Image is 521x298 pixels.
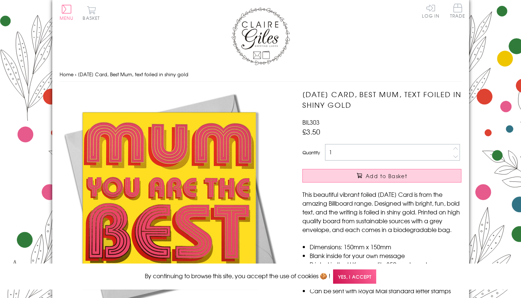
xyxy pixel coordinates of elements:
h1: [DATE] Card, Best Mum, text foiled in shiny gold [302,89,461,110]
span: › [75,71,76,78]
li: Dimensions: 150mm x 150mm [310,242,461,251]
span: Trade [450,4,465,18]
span: Menu [60,15,74,21]
nav: breadcrumbs [60,67,462,82]
span: £3.50 [302,126,320,137]
img: Claire Giles Greetings Cards [231,7,290,65]
button: Menu [60,5,74,20]
label: Quantity [302,149,320,156]
li: Blank inside for your own message [310,251,461,260]
a: Log In [422,4,439,18]
li: Can be sent with Royal Mail standard letter stamps [310,286,461,295]
a: Trade [450,4,465,19]
a: Home [60,71,73,78]
span: [DATE] Card, Best Mum, text foiled in shiny gold [78,71,188,78]
span: Yes, I accept [333,269,376,284]
button: Basket [82,6,102,20]
p: This beautiful vibrant foiled [DATE] Card is from the amazing Billboard range. Designed with brig... [302,190,461,234]
span: Add to Basket [366,172,407,180]
button: Add to Basket [302,169,461,183]
span: BIL303 [302,118,320,126]
li: Printed in the U.K on quality 350gsm board [310,260,461,269]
